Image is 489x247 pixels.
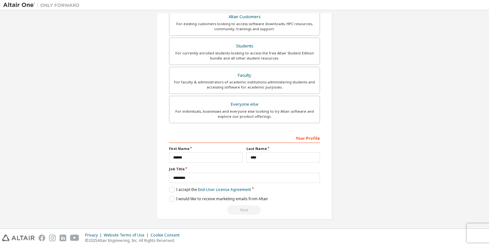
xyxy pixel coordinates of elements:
div: Your Profile [169,133,320,143]
label: First Name [169,146,243,151]
p: © 2025 Altair Engineering, Inc. All Rights Reserved. [85,238,183,243]
img: Altair One [3,2,83,8]
img: facebook.svg [39,235,45,241]
div: Faculty [173,71,316,80]
img: linkedin.svg [60,235,66,241]
a: End-User License Agreement [198,187,251,192]
div: Privacy [85,233,104,238]
div: For individuals, businesses and everyone else looking to try Altair software and explore our prod... [173,109,316,119]
img: youtube.svg [70,235,79,241]
div: Website Terms of Use [104,233,151,238]
div: Students [173,42,316,51]
div: Select your account type to continue [169,205,320,215]
label: I accept the [169,187,251,192]
img: altair_logo.svg [2,235,35,241]
div: For existing customers looking to access software downloads, HPC resources, community, trainings ... [173,21,316,32]
label: I would like to receive marketing emails from Altair [169,196,268,201]
div: Altair Customers [173,12,316,21]
label: Last Name [246,146,320,151]
div: For currently enrolled students looking to access the free Altair Student Edition bundle and all ... [173,51,316,61]
div: Everyone else [173,100,316,109]
div: Cookie Consent [151,233,183,238]
label: Job Title [169,166,320,172]
div: For faculty & administrators of academic institutions administering students and accessing softwa... [173,80,316,90]
img: instagram.svg [49,235,56,241]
